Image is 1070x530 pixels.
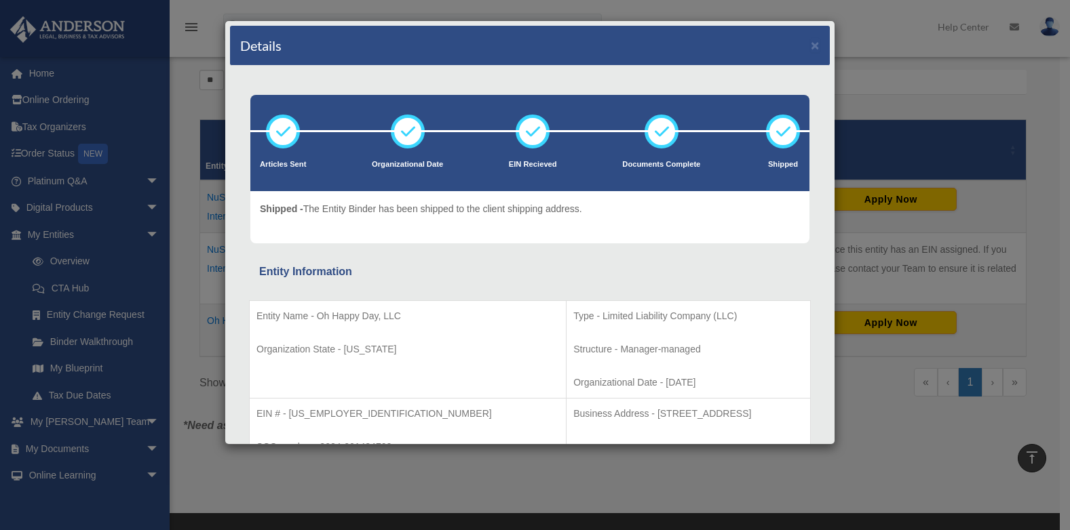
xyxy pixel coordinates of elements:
p: SOS number - 2024-001434702 [256,439,559,455]
p: The Entity Binder has been shipped to the client shipping address. [260,201,582,218]
p: Organization State - [US_STATE] [256,341,559,358]
p: EIN # - [US_EMPLOYER_IDENTIFICATION_NUMBER] [256,405,559,422]
p: EIN Recieved [509,158,557,171]
h4: Details [240,36,282,55]
p: Documents Complete [622,158,700,171]
p: Structure - Manager-managed [573,341,803,358]
p: Organizational Date [372,158,443,171]
p: Shipped [766,158,800,171]
div: Entity Information [259,262,801,281]
span: Shipped - [260,203,303,214]
p: Articles Sent [260,158,306,171]
p: Business Address - [STREET_ADDRESS] [573,405,803,422]
p: Type - Limited Liability Company (LLC) [573,308,803,325]
p: Entity Name - Oh Happy Day, LLC [256,308,559,325]
p: Organizational Date - [DATE] [573,374,803,391]
button: × [811,38,820,52]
